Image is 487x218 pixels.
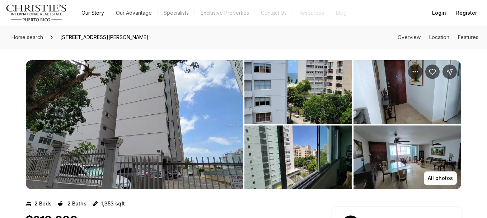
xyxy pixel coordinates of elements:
[26,60,461,189] div: Listing Photos
[428,6,450,20] button: Login
[398,34,478,40] nav: Page section menu
[11,34,43,40] span: Home search
[255,8,292,18] button: Contact Us
[26,60,243,189] li: 1 of 7
[244,60,462,189] li: 2 of 7
[293,8,330,18] a: Resources
[452,6,481,20] button: Register
[353,60,461,124] button: View image gallery
[408,65,422,79] button: Property options
[398,34,421,40] a: Skip to: Overview
[76,8,110,18] a: Our Story
[424,171,457,185] button: All photos
[429,34,449,40] a: Skip to: Location
[9,32,46,43] a: Home search
[34,201,52,207] p: 2 Beds
[26,60,243,189] button: View image gallery
[425,65,440,79] button: Save Property: 76 COND KINGS COURT #602
[110,8,158,18] a: Our Advantage
[158,8,195,18] a: Specialists
[101,201,125,207] p: 1,353 sqft
[330,8,352,18] a: Blog
[432,10,446,16] span: Login
[456,10,477,16] span: Register
[458,34,478,40] a: Skip to: Features
[67,201,86,207] p: 2 Baths
[195,8,255,18] a: Exclusive Properties
[353,125,461,189] button: View image gallery
[244,125,352,189] button: View image gallery
[6,4,67,22] img: logo
[442,65,457,79] button: Share Property: 76 COND KINGS COURT #602
[244,60,352,124] button: View image gallery
[57,32,151,43] span: [STREET_ADDRESS][PERSON_NAME]
[428,175,453,181] p: All photos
